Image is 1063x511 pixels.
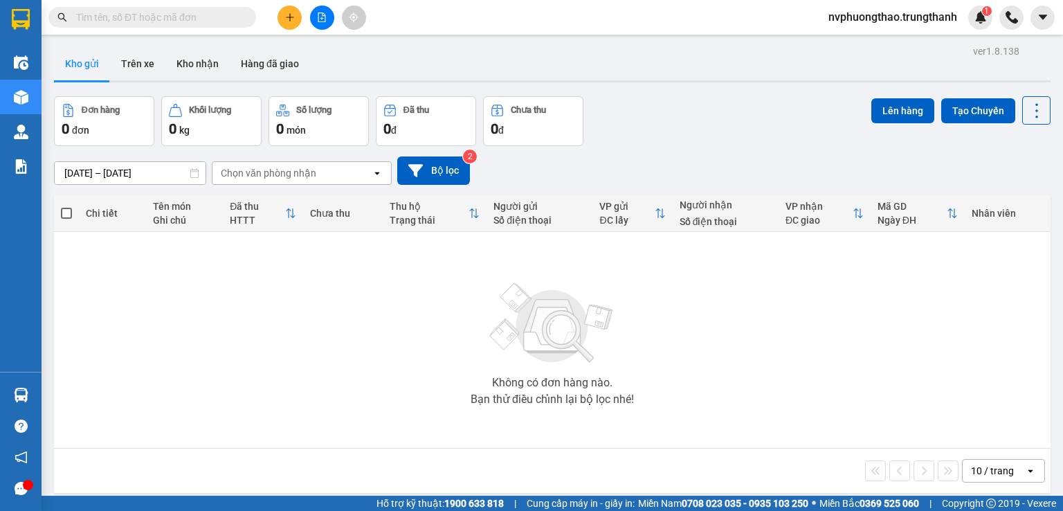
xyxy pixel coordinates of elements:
[680,216,772,227] div: Số điện thoại
[372,168,383,179] svg: open
[376,96,476,146] button: Đã thu0đ
[14,90,28,105] img: warehouse-icon
[638,496,808,511] span: Miền Nam
[230,215,284,226] div: HTTT
[483,275,621,372] img: svg+xml;base64,PHN2ZyBjbGFzcz0ibGlzdC1wbHVnX19zdmciIHhtbG5zPSJodHRwOi8vd3d3LnczLm9yZy8yMDAwL3N2Zy...
[878,201,947,212] div: Mã GD
[819,496,919,511] span: Miền Bắc
[812,501,816,506] span: ⚪️
[310,208,376,219] div: Chưa thu
[223,195,302,232] th: Toggle SortBy
[179,125,190,136] span: kg
[57,12,67,22] span: search
[390,201,469,212] div: Thu hộ
[599,201,654,212] div: VP gửi
[376,496,504,511] span: Hỗ trợ kỹ thuật:
[14,125,28,139] img: warehouse-icon
[349,12,358,22] span: aim
[15,420,28,433] span: question-circle
[383,195,487,232] th: Toggle SortBy
[221,166,316,180] div: Chọn văn phòng nhận
[82,105,120,115] div: Đơn hàng
[269,96,369,146] button: Số lượng0món
[514,496,516,511] span: |
[599,215,654,226] div: ĐC lấy
[76,10,239,25] input: Tìm tên, số ĐT hoặc mã đơn
[342,6,366,30] button: aim
[403,105,429,115] div: Đã thu
[463,150,477,163] sup: 2
[110,47,165,80] button: Trên xe
[169,120,176,137] span: 0
[491,120,498,137] span: 0
[974,11,987,24] img: icon-new-feature
[682,498,808,509] strong: 0708 023 035 - 0935 103 250
[871,98,934,123] button: Lên hàng
[785,201,853,212] div: VP nhận
[310,6,334,30] button: file-add
[483,96,583,146] button: Chưa thu0đ
[15,482,28,495] span: message
[287,125,306,136] span: món
[390,215,469,226] div: Trạng thái
[165,47,230,80] button: Kho nhận
[189,105,231,115] div: Khối lượng
[972,208,1044,219] div: Nhân viên
[230,47,310,80] button: Hàng đã giao
[383,120,391,137] span: 0
[860,498,919,509] strong: 0369 525 060
[55,162,206,184] input: Select a date range.
[14,159,28,174] img: solution-icon
[391,125,397,136] span: đ
[54,96,154,146] button: Đơn hàng0đơn
[527,496,635,511] span: Cung cấp máy in - giấy in:
[871,195,965,232] th: Toggle SortBy
[1030,6,1055,30] button: caret-down
[941,98,1015,123] button: Tạo Chuyến
[72,125,89,136] span: đơn
[397,156,470,185] button: Bộ lọc
[984,6,989,16] span: 1
[492,377,612,388] div: Không có đơn hàng nào.
[285,12,295,22] span: plus
[276,120,284,137] span: 0
[817,8,968,26] span: nvphuongthao.trungthanh
[1025,465,1036,476] svg: open
[317,12,327,22] span: file-add
[929,496,932,511] span: |
[779,195,871,232] th: Toggle SortBy
[982,6,992,16] sup: 1
[971,464,1014,478] div: 10 / trang
[12,9,30,30] img: logo-vxr
[878,215,947,226] div: Ngày ĐH
[680,199,772,210] div: Người nhận
[973,44,1019,59] div: ver 1.8.138
[86,208,139,219] div: Chi tiết
[1006,11,1018,24] img: phone-icon
[592,195,672,232] th: Toggle SortBy
[785,215,853,226] div: ĐC giao
[493,201,585,212] div: Người gửi
[1037,11,1049,24] span: caret-down
[444,498,504,509] strong: 1900 633 818
[296,105,331,115] div: Số lượng
[498,125,504,136] span: đ
[153,215,216,226] div: Ghi chú
[54,47,110,80] button: Kho gửi
[278,6,302,30] button: plus
[15,451,28,464] span: notification
[511,105,546,115] div: Chưa thu
[153,201,216,212] div: Tên món
[493,215,585,226] div: Số điện thoại
[471,394,634,405] div: Bạn thử điều chỉnh lại bộ lọc nhé!
[62,120,69,137] span: 0
[161,96,262,146] button: Khối lượng0kg
[14,388,28,402] img: warehouse-icon
[230,201,284,212] div: Đã thu
[986,499,996,508] span: copyright
[14,55,28,70] img: warehouse-icon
